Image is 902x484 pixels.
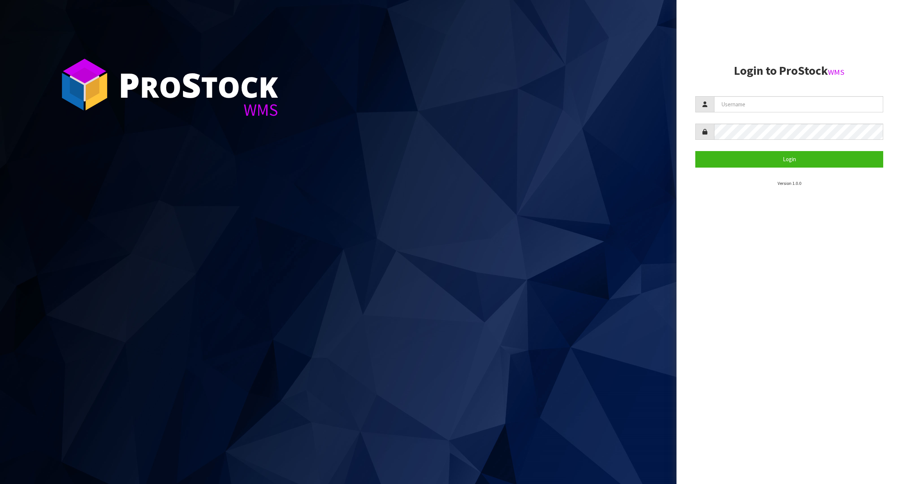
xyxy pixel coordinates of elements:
small: Version 1.0.0 [778,180,801,186]
h2: Login to ProStock [695,64,883,77]
span: P [118,62,140,107]
span: S [182,62,201,107]
img: ProStock Cube [56,56,113,113]
div: ro tock [118,68,278,101]
input: Username [714,96,883,112]
small: WMS [828,67,844,77]
div: WMS [118,101,278,118]
button: Login [695,151,883,167]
